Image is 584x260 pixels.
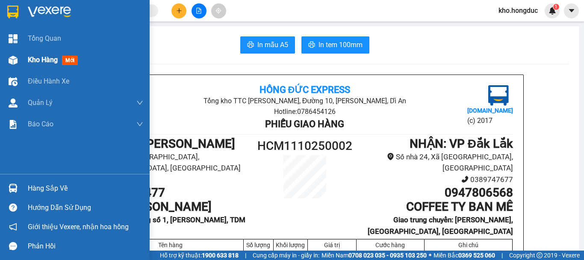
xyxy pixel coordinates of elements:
span: Giới thiệu Vexere, nhận hoa hồng [28,221,129,232]
b: [DOMAIN_NAME] [467,107,513,114]
button: caret-down [564,3,579,18]
span: Quản Lý [28,97,53,108]
h1: 0947806568 [357,185,513,200]
strong: 0708 023 035 - 0935 103 250 [348,252,427,259]
strong: 1900 633 818 [202,252,239,259]
span: printer [308,41,315,49]
b: GỬI : VP [PERSON_NAME] [97,137,235,151]
span: Miền Bắc [434,251,495,260]
img: warehouse-icon [9,77,18,86]
span: Nhận: [114,8,134,17]
button: file-add [192,3,206,18]
div: Tên hàng [100,242,241,248]
li: Hotline: 0786454126 [166,106,443,117]
strong: 0369 525 060 [458,252,495,259]
button: printerIn tem 100mm [301,36,369,54]
div: 0947806568 [114,28,241,40]
span: Đường số 1, [PERSON_NAME], TDM [7,40,108,85]
img: warehouse-icon [9,99,18,108]
span: Kho hàng [28,56,58,64]
li: 0389747677 [357,174,513,185]
span: Hỗ trợ kỹ thuật: [160,251,239,260]
span: notification [9,223,17,231]
img: logo-vxr [7,6,18,18]
div: Hàng sắp về [28,182,143,195]
b: Giao trung chuyển: [PERSON_NAME], [GEOGRAPHIC_DATA], [GEOGRAPHIC_DATA] [368,215,513,236]
div: Số lượng [246,242,271,248]
span: Báo cáo [28,119,53,129]
img: dashboard-icon [9,34,18,43]
div: Phản hồi [28,240,143,253]
span: copyright [537,252,543,258]
span: Tổng Quan [28,33,61,44]
span: down [136,121,143,128]
span: down [136,99,143,106]
b: Phiếu giao hàng [265,119,344,129]
span: Điều hành xe [28,76,69,87]
img: logo.jpg [488,85,509,106]
b: Hồng Đức Express [260,84,351,95]
span: [PERSON_NAME], [GEOGRAPHIC_DATA], [GEOGRAPHIC_DATA] [114,40,241,85]
sup: 1 [553,4,559,10]
li: 0786454126 [97,174,253,185]
span: 1 [555,4,557,10]
div: VP [PERSON_NAME] [7,7,108,18]
li: Số nhà 24, Xã [GEOGRAPHIC_DATA], [GEOGRAPHIC_DATA] [357,151,513,174]
h1: HCM1110250002 [253,137,357,155]
span: mới [62,56,78,65]
div: CHỊ [PERSON_NAME] [7,18,108,28]
li: Tổng kho TTC [PERSON_NAME], Đường 10, [PERSON_NAME], Dĩ An [166,96,443,106]
span: plus [176,8,182,14]
div: VP Đắk Lắk [114,7,241,18]
img: warehouse-icon [9,184,18,193]
div: Hướng dẫn sử dụng [28,201,143,214]
h1: COFFEE TY BAN MÊ [357,200,513,214]
span: ⚪️ [429,254,431,257]
h1: CHỊ [PERSON_NAME] [97,200,253,214]
img: icon-new-feature [549,7,556,15]
b: Lấy hàng : Đường số 1, [PERSON_NAME], TDM [97,215,245,224]
img: solution-icon [9,120,18,129]
img: warehouse-icon [9,56,18,65]
span: phone [461,176,469,183]
span: environment [387,153,394,160]
span: question-circle [9,203,17,212]
span: In mẫu A5 [257,39,288,50]
div: Ghi chú [427,242,510,248]
span: Gửi: [7,8,21,17]
span: kho.hongduc [492,5,545,16]
div: Khối lượng [276,242,305,248]
button: aim [211,3,226,18]
b: NHẬN : VP Đắk Lắk [410,137,513,151]
li: Số 88, [GEOGRAPHIC_DATA], [GEOGRAPHIC_DATA], [GEOGRAPHIC_DATA] [97,151,253,174]
span: printer [247,41,254,49]
button: printerIn mẫu A5 [240,36,295,54]
span: TC: [7,45,19,54]
span: caret-down [568,7,575,15]
span: | [501,251,503,260]
span: In tem 100mm [319,39,363,50]
span: | [245,251,246,260]
li: (c) 2017 [467,115,513,126]
span: message [9,242,17,250]
span: Cung cấp máy in - giấy in: [253,251,319,260]
span: aim [215,8,221,14]
button: plus [171,3,186,18]
h1: 0916294477 [97,185,253,200]
div: 0916294477 [7,28,108,40]
div: Giá trị [310,242,354,248]
span: Miền Nam [321,251,427,260]
div: COFFEE TY BAN MÊ [114,18,241,28]
div: Cước hàng [359,242,422,248]
span: file-add [196,8,202,14]
span: TC: [114,45,125,54]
